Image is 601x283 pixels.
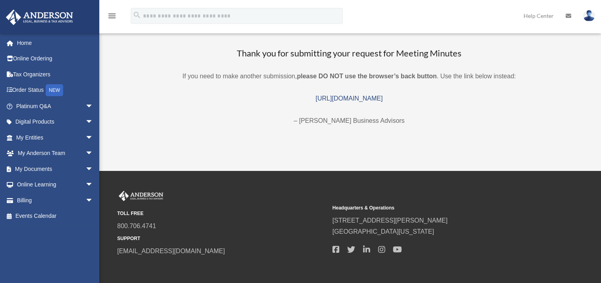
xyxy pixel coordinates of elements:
span: arrow_drop_down [85,161,101,177]
a: 800.706.4741 [117,223,156,229]
a: [EMAIL_ADDRESS][DOMAIN_NAME] [117,248,225,254]
a: [GEOGRAPHIC_DATA][US_STATE] [332,228,434,235]
span: arrow_drop_down [85,177,101,193]
a: Platinum Q&Aarrow_drop_down [6,98,105,114]
h3: Thank you for submitting your request for Meeting Minutes [107,47,591,60]
a: My Anderson Teamarrow_drop_down [6,145,105,161]
i: menu [107,11,117,21]
a: menu [107,14,117,21]
i: search [133,11,141,19]
img: User Pic [583,10,595,21]
span: arrow_drop_down [85,98,101,114]
b: please DO NOT use the browser’s back button [297,73,437,79]
p: If you need to make another submission, . Use the link below instead: [107,71,591,82]
img: Anderson Advisors Platinum Portal [4,10,75,25]
div: NEW [46,84,63,96]
span: arrow_drop_down [85,130,101,146]
a: Billingarrow_drop_down [6,192,105,208]
a: [STREET_ADDRESS][PERSON_NAME] [332,217,448,224]
span: arrow_drop_down [85,114,101,130]
small: Headquarters & Operations [332,204,542,212]
a: My Entitiesarrow_drop_down [6,130,105,145]
a: Tax Organizers [6,66,105,82]
a: My Documentsarrow_drop_down [6,161,105,177]
img: Anderson Advisors Platinum Portal [117,191,165,201]
p: – [PERSON_NAME] Business Advisors [107,115,591,126]
a: [URL][DOMAIN_NAME] [316,95,383,102]
small: TOLL FREE [117,209,327,218]
a: Online Ordering [6,51,105,67]
a: Events Calendar [6,208,105,224]
span: arrow_drop_down [85,145,101,162]
a: Digital Productsarrow_drop_down [6,114,105,130]
a: Home [6,35,105,51]
span: arrow_drop_down [85,192,101,209]
small: SUPPORT [117,235,327,243]
a: Order StatusNEW [6,82,105,99]
a: Online Learningarrow_drop_down [6,177,105,193]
